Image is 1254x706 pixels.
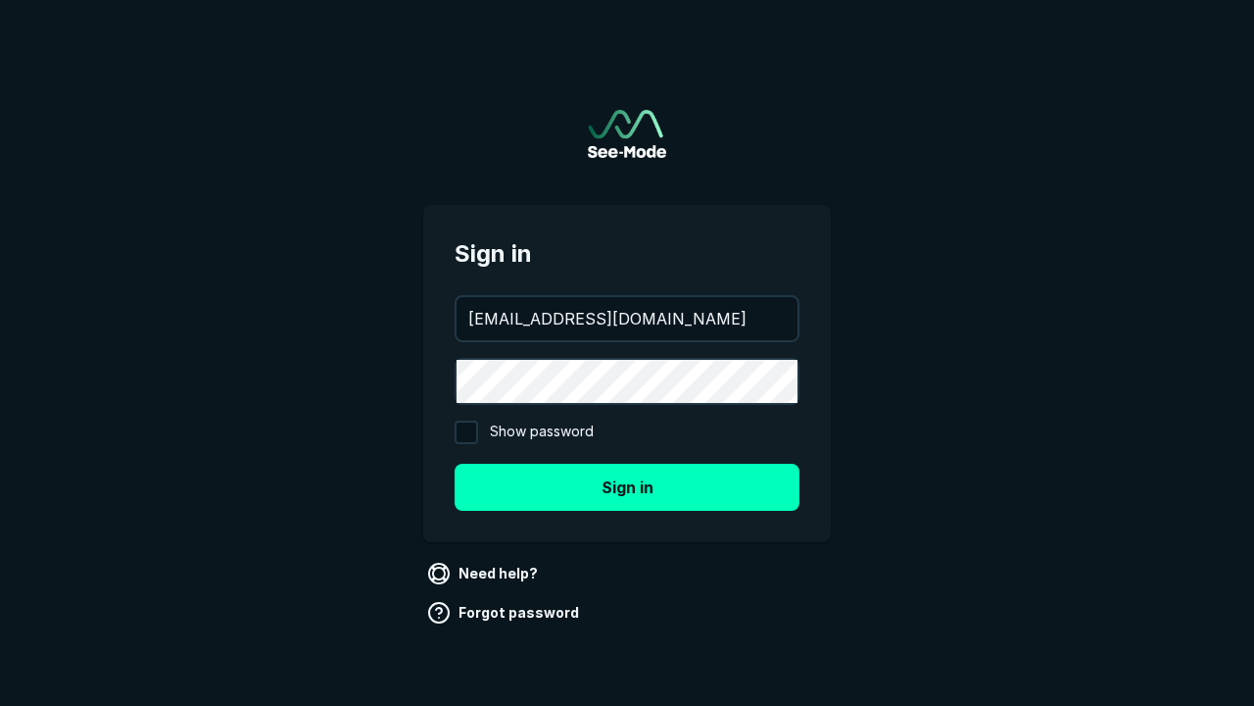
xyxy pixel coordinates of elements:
[588,110,666,158] img: See-Mode Logo
[423,558,546,589] a: Need help?
[455,236,799,272] span: Sign in
[457,297,797,340] input: your@email.com
[490,421,594,444] span: Show password
[423,597,587,629] a: Forgot password
[455,464,799,511] button: Sign in
[588,110,666,158] a: Go to sign in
